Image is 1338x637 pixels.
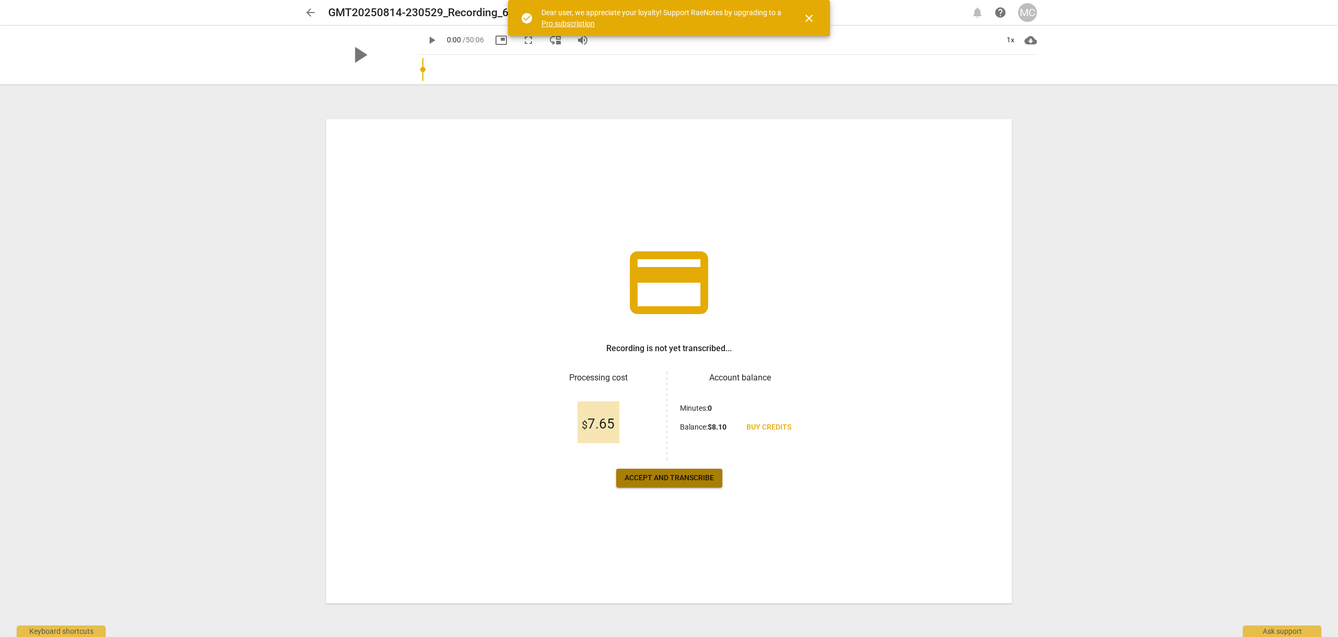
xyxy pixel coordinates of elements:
h3: Processing cost [538,372,658,384]
a: Buy credits [738,418,800,437]
div: 1x [1000,32,1020,49]
b: 0 [708,404,712,412]
div: Ask support [1243,626,1321,637]
h2: GMT20250814-230529_Recording_640x360 [328,6,546,19]
span: close [803,12,815,25]
span: volume_up [576,34,589,47]
div: Dear user, we appreciate your loyalty! Support RaeNotes by upgrading to a [541,7,784,29]
span: help [994,6,1007,19]
a: Pro subscription [541,19,595,28]
span: Accept and transcribe [625,473,714,483]
button: Play [422,31,441,50]
button: Volume [573,31,592,50]
span: cloud_download [1024,34,1037,47]
h3: Recording is not yet transcribed... [606,342,732,355]
a: Help [991,3,1010,22]
span: 0:00 [447,36,461,44]
span: play_arrow [425,34,438,47]
span: play_arrow [346,41,373,68]
span: picture_in_picture [495,34,507,47]
span: fullscreen [522,34,535,47]
span: 7.65 [582,416,615,432]
p: Balance : [680,422,726,433]
button: Fullscreen [519,31,538,50]
span: $ [582,419,587,431]
button: Accept and transcribe [616,469,722,488]
span: Buy credits [746,422,791,433]
span: check_circle [521,12,533,25]
button: Close [797,6,822,31]
b: $ 8.10 [708,423,726,431]
div: Keyboard shortcuts [17,626,106,637]
h3: Account balance [680,372,800,384]
span: arrow_back [304,6,317,19]
span: / 50:06 [463,36,484,44]
button: MC [1018,3,1037,22]
span: move_down [549,34,562,47]
button: View player as separate pane [546,31,565,50]
p: Minutes : [680,403,712,414]
button: Picture in picture [492,31,511,50]
span: credit_card [622,236,716,330]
